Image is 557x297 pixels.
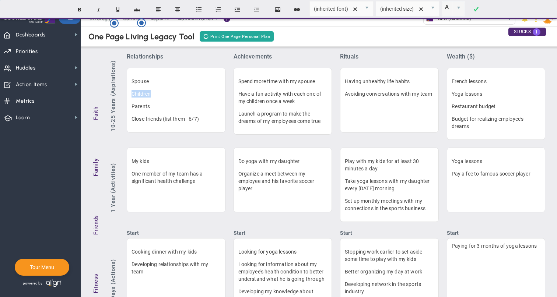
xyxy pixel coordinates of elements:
[92,196,99,253] span: Friends
[147,11,173,26] span: Reports
[238,90,327,105] p: Have a fun activity with each one of my children once a week
[345,90,434,98] p: Avoiding conversations with my team
[209,3,227,17] button: Insert ordered list
[238,158,327,165] p: Do yoga with my daughter
[127,230,225,236] h4: Start
[109,3,127,17] button: Underline
[238,110,327,125] p: Launch a program to make the dreams of my employees come true
[228,3,246,17] button: Indent
[345,248,434,263] p: Stopping work earlier to set aside some time to play with my kids
[132,103,221,110] p: Parents
[452,170,541,177] p: Pay a fee to famous soccer player
[15,277,93,289] div: Powered by Align
[16,110,30,125] span: Learn
[132,170,221,185] p: One member of my team has a significant health challenge
[452,1,465,16] span: select
[128,3,146,17] button: Strikethrough
[150,3,167,17] button: Align text left
[16,44,38,59] span: Priorities
[16,77,47,92] span: Action Items
[132,78,221,85] p: Spouse
[345,78,434,85] p: Having unhealthy life habits
[238,261,327,283] p: Looking for information about my employee's health condition to better understand what he is goin...
[71,3,88,17] button: Bold
[519,11,530,26] li: Announcements
[230,53,336,60] th: Achievements
[288,3,306,17] button: Insert hyperlink
[169,3,186,17] button: Center text
[336,53,442,60] th: Rituals
[530,11,542,26] li: Help & Frequently Asked Questions (FAQ)
[92,140,99,195] span: Family
[447,230,546,236] h4: Start
[269,3,287,17] button: Insert image
[452,115,541,130] p: Budget for realizing employee's dreams
[467,3,485,17] a: Done!
[345,158,434,172] p: Play with my kids for at least 30 minutes a day
[132,115,221,123] p: Close friends (list them - 6/7)
[132,90,221,98] p: Children
[442,1,465,17] span: Current selected color is rgba(255, 255, 255, 0)
[238,248,327,255] p: Looking for yoga lessons
[345,280,434,295] p: Developing network in the sports industry
[452,158,541,165] p: Yoga lessons
[28,264,56,271] button: Tour Menu
[110,194,116,212] h3: 1 Year (Activities)
[16,27,46,43] span: Dashboards
[345,268,434,275] p: Better organizing my day at work
[452,90,541,98] p: Yoga lessons
[16,93,35,109] span: Metrics
[88,32,194,42] div: One Page Living Legacy Tool
[132,261,221,275] p: Developing relationships with my team
[16,60,36,76] span: Huddles
[92,88,99,138] span: Faith
[443,53,549,60] th: Wealth ($)
[132,248,221,255] p: Cooking dinner with my kids
[376,1,427,16] input: Font Size
[90,3,108,17] button: Italic
[345,197,434,212] p: Set up monthly meetings with my connections in the sports business
[238,170,327,192] p: Organize a meet between my employee and his favorite soccer player
[508,28,546,36] div: STUCKS
[543,14,553,24] img: 209576.Person.photo
[200,31,274,42] a: Print One Page Personal Plan
[361,1,373,16] span: select
[533,28,540,36] span: 1
[340,230,439,236] h4: Start
[310,1,361,16] input: Font Name
[452,103,541,110] p: Restaurant budget
[234,230,332,236] h4: Start
[190,3,208,17] button: Insert unordered list
[452,78,541,85] p: French lessons
[238,78,327,85] p: Spend more time with my spouse
[504,14,515,24] span: select
[110,113,116,131] h3: 10-25 Years (Aspirations)
[345,177,434,192] p: Take yoga lessons with my daughter every [DATE] morning
[427,1,439,16] span: select
[123,53,229,60] th: Relationships
[132,158,221,165] p: My kids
